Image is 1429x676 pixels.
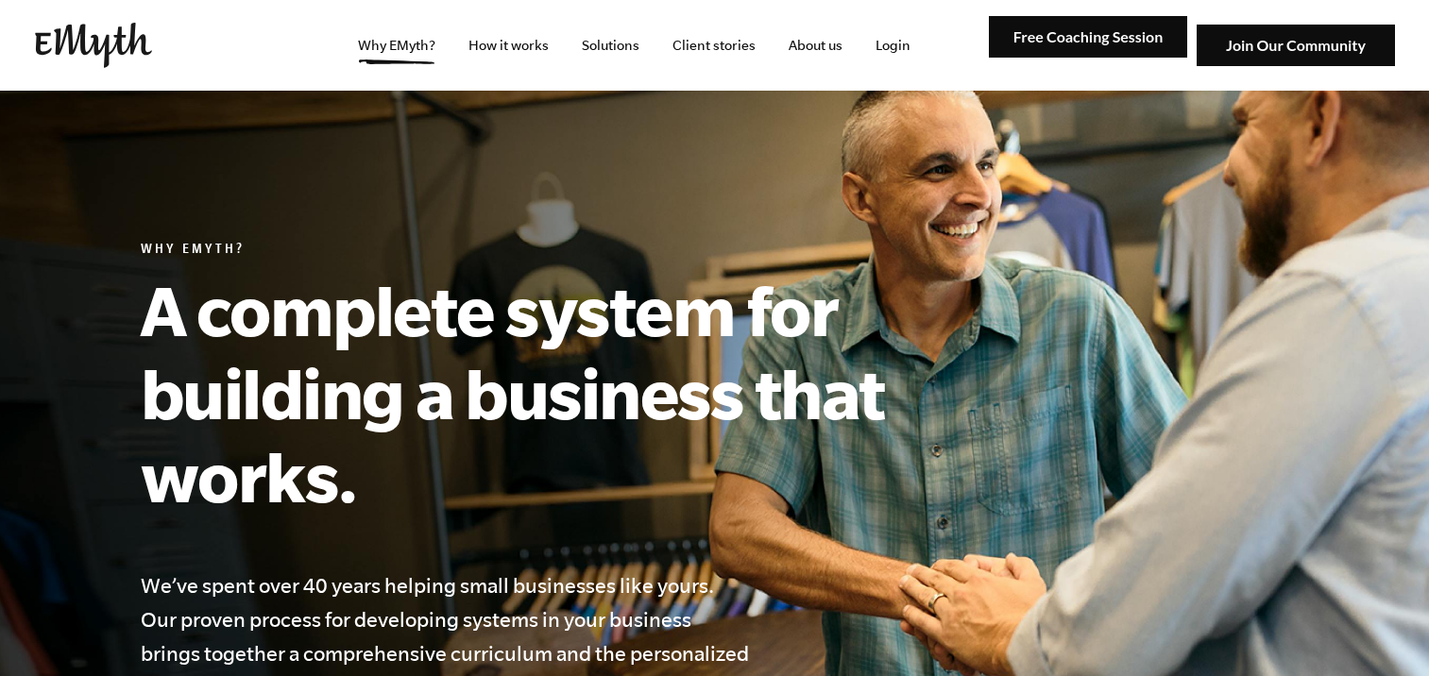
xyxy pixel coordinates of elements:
img: Join Our Community [1197,25,1395,67]
h6: Why EMyth? [141,242,972,261]
img: EMyth [35,23,152,68]
iframe: Chat Widget [1335,585,1429,676]
h1: A complete system for building a business that works. [141,268,972,517]
img: Free Coaching Session [989,16,1187,59]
